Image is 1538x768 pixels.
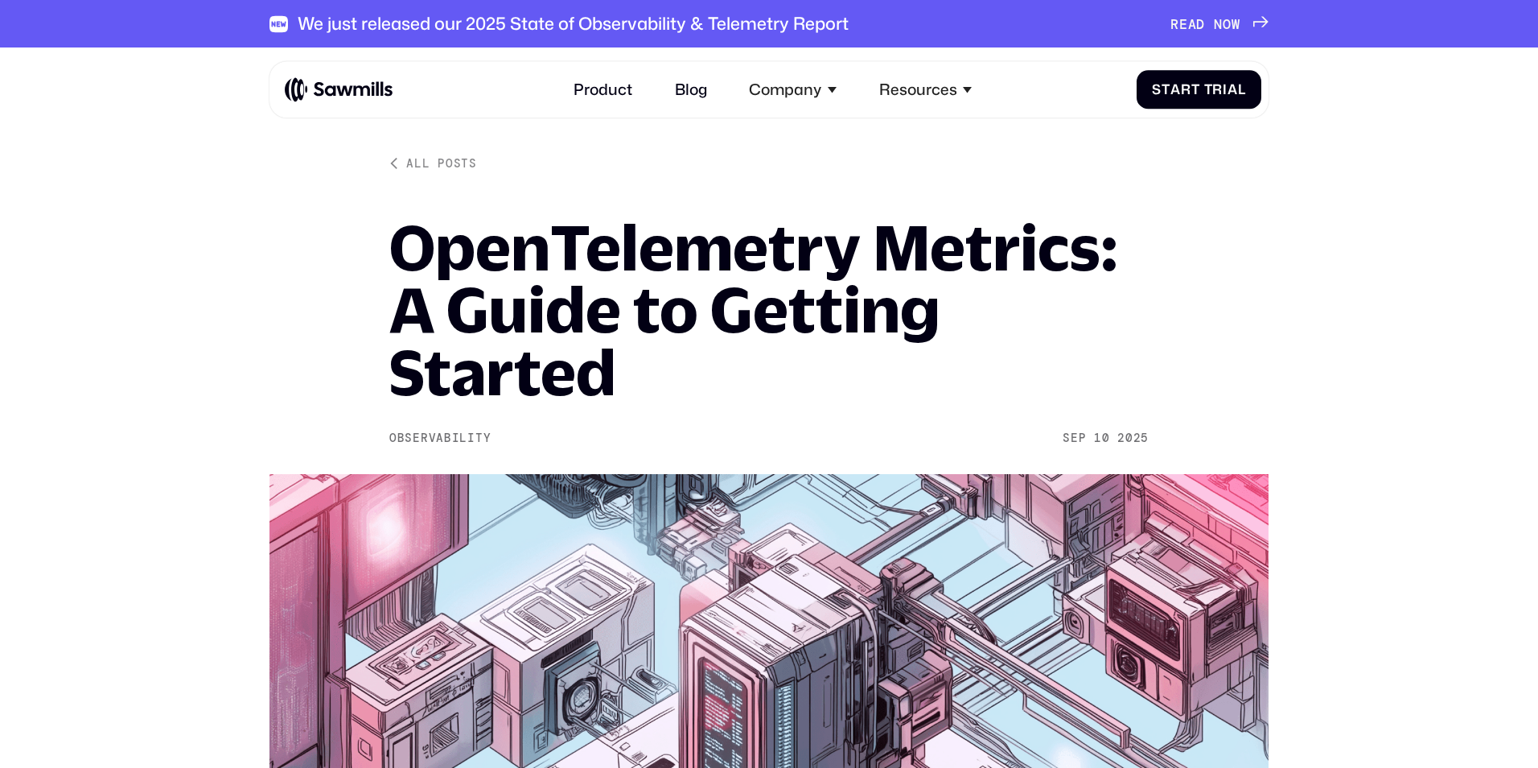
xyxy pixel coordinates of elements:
[1204,81,1213,97] span: T
[406,156,476,171] div: All posts
[749,81,821,99] div: Company
[1223,81,1228,97] span: i
[1063,431,1086,445] div: Sep
[298,14,849,35] div: We just released our 2025 State of Observability & Telemetry Report
[1170,16,1269,32] a: READNOW
[879,81,957,99] div: Resources
[1094,431,1109,445] div: 10
[1196,16,1205,32] span: D
[1232,16,1240,32] span: W
[1179,16,1188,32] span: E
[1181,81,1191,97] span: r
[1152,81,1162,97] span: S
[1170,81,1181,97] span: a
[1223,16,1232,32] span: O
[1137,70,1261,109] a: StartTrial
[867,69,983,111] div: Resources
[389,216,1149,403] h1: OpenTelemetry Metrics: A Guide to Getting Started
[1238,81,1246,97] span: l
[664,69,719,111] a: Blog
[738,69,848,111] div: Company
[1214,16,1223,32] span: N
[1191,81,1200,97] span: t
[562,69,644,111] a: Product
[1212,81,1223,97] span: r
[1170,16,1179,32] span: R
[1162,81,1170,97] span: t
[1117,431,1149,445] div: 2025
[1228,81,1238,97] span: a
[389,431,491,445] div: Observability
[1188,16,1197,32] span: A
[389,156,477,171] a: All posts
